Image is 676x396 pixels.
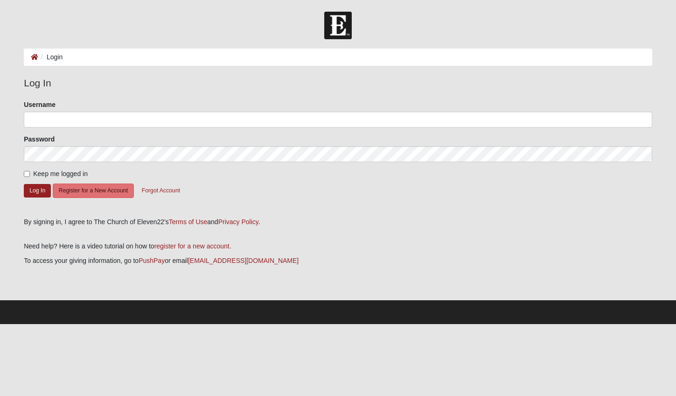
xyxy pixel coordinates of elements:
[324,12,352,39] img: Church of Eleven22 Logo
[33,170,88,177] span: Keep me logged in
[24,184,51,198] button: Log In
[24,100,56,109] label: Username
[218,218,258,226] a: Privacy Policy
[136,184,186,198] button: Forgot Account
[24,171,30,177] input: Keep me logged in
[24,241,652,251] p: Need help? Here is a video tutorial on how to .
[154,242,230,250] a: register for a new account
[188,257,299,264] a: [EMAIL_ADDRESS][DOMAIN_NAME]
[24,217,652,227] div: By signing in, I agree to The Church of Eleven22's and .
[24,76,652,91] legend: Log In
[169,218,207,226] a: Terms of Use
[53,184,134,198] button: Register for a New Account
[139,257,165,264] a: PushPay
[24,256,652,266] p: To access your giving information, go to or email
[24,134,55,144] label: Password
[38,52,63,62] li: Login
